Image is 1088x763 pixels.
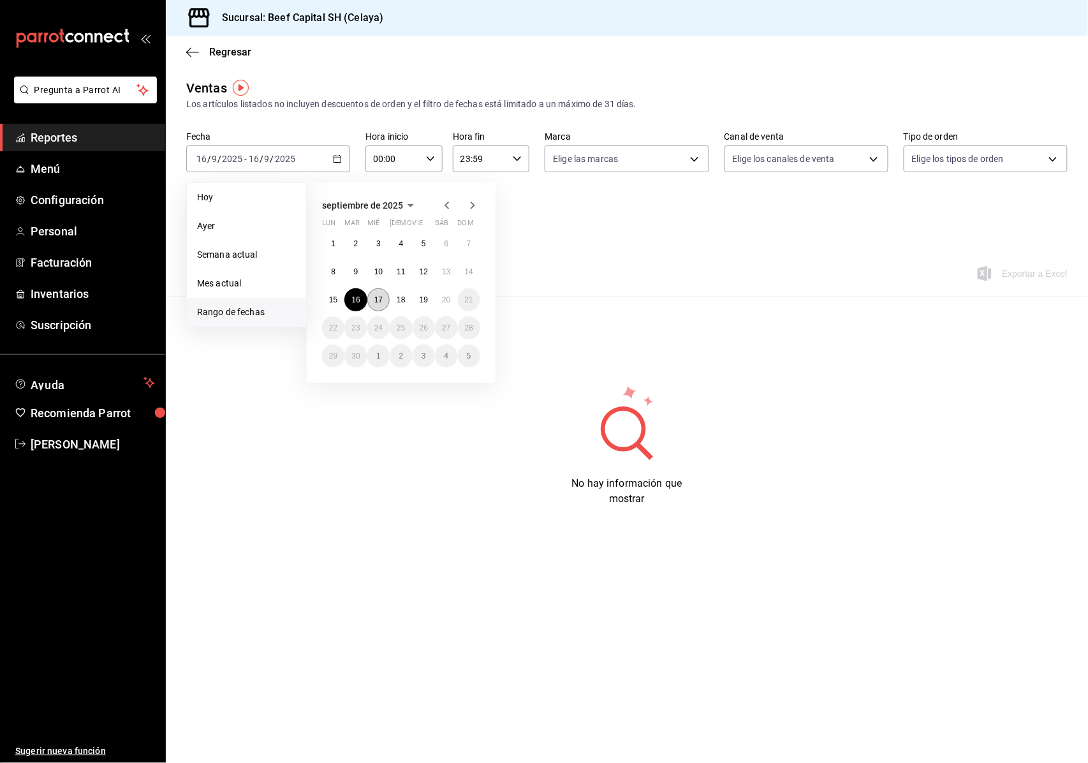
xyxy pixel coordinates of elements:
button: 20 de septiembre de 2025 [435,288,457,311]
span: Elige las marcas [553,152,618,165]
abbr: 18 de septiembre de 2025 [397,295,405,304]
button: 26 de septiembre de 2025 [413,316,435,339]
span: Configuración [31,191,155,209]
span: / [217,154,221,164]
button: 1 de octubre de 2025 [367,344,390,367]
button: open_drawer_menu [140,33,151,43]
span: [PERSON_NAME] [31,436,155,453]
button: 5 de octubre de 2025 [458,344,480,367]
label: Hora fin [453,133,530,142]
span: Sugerir nueva función [15,744,155,758]
button: 11 de septiembre de 2025 [390,260,412,283]
abbr: 8 de septiembre de 2025 [331,267,335,276]
span: Recomienda Parrot [31,404,155,422]
span: Ayer [197,219,296,233]
abbr: 24 de septiembre de 2025 [374,323,383,332]
button: 16 de septiembre de 2025 [344,288,367,311]
abbr: martes [344,219,360,232]
span: Pregunta a Parrot AI [34,84,137,97]
abbr: 4 de octubre de 2025 [444,352,448,360]
abbr: 26 de septiembre de 2025 [420,323,428,332]
button: septiembre de 2025 [322,198,418,213]
button: 2 de octubre de 2025 [390,344,412,367]
button: 5 de septiembre de 2025 [413,232,435,255]
label: Tipo de orden [904,133,1068,142]
button: 9 de septiembre de 2025 [344,260,367,283]
abbr: domingo [458,219,474,232]
input: -- [264,154,270,164]
span: / [270,154,274,164]
input: -- [248,154,260,164]
abbr: 7 de septiembre de 2025 [467,239,471,248]
abbr: 23 de septiembre de 2025 [351,323,360,332]
span: Regresar [209,46,251,58]
button: 17 de septiembre de 2025 [367,288,390,311]
button: 19 de septiembre de 2025 [413,288,435,311]
button: 3 de octubre de 2025 [413,344,435,367]
span: septiembre de 2025 [322,200,403,211]
label: Hora inicio [365,133,443,142]
button: Tooltip marker [233,80,249,96]
button: 12 de septiembre de 2025 [413,260,435,283]
abbr: 16 de septiembre de 2025 [351,295,360,304]
button: 2 de septiembre de 2025 [344,232,367,255]
span: Menú [31,160,155,177]
label: Canal de venta [724,133,888,142]
abbr: 21 de septiembre de 2025 [465,295,473,304]
abbr: lunes [322,219,335,232]
button: 21 de septiembre de 2025 [458,288,480,311]
abbr: 3 de octubre de 2025 [422,352,426,360]
button: 29 de septiembre de 2025 [322,344,344,367]
button: 4 de octubre de 2025 [435,344,457,367]
label: Fecha [186,133,350,142]
span: Ayuda [31,375,138,390]
span: Reportes [31,129,155,146]
abbr: 3 de septiembre de 2025 [376,239,381,248]
abbr: 25 de septiembre de 2025 [397,323,405,332]
span: Elige los canales de venta [733,152,835,165]
button: 14 de septiembre de 2025 [458,260,480,283]
button: 27 de septiembre de 2025 [435,316,457,339]
abbr: viernes [413,219,423,232]
abbr: 10 de septiembre de 2025 [374,267,383,276]
button: 8 de septiembre de 2025 [322,260,344,283]
abbr: miércoles [367,219,379,232]
button: 13 de septiembre de 2025 [435,260,457,283]
abbr: 9 de septiembre de 2025 [354,267,358,276]
button: 7 de septiembre de 2025 [458,232,480,255]
abbr: 4 de septiembre de 2025 [399,239,404,248]
abbr: 28 de septiembre de 2025 [465,323,473,332]
abbr: 27 de septiembre de 2025 [442,323,450,332]
button: 28 de septiembre de 2025 [458,316,480,339]
span: Elige los tipos de orden [912,152,1004,165]
abbr: 13 de septiembre de 2025 [442,267,450,276]
label: Marca [545,133,709,142]
abbr: 29 de septiembre de 2025 [329,352,337,360]
button: 23 de septiembre de 2025 [344,316,367,339]
abbr: 2 de septiembre de 2025 [354,239,358,248]
button: 3 de septiembre de 2025 [367,232,390,255]
span: - [244,154,247,164]
abbr: 19 de septiembre de 2025 [420,295,428,304]
input: -- [211,154,217,164]
span: Rango de fechas [197,306,296,319]
abbr: 14 de septiembre de 2025 [465,267,473,276]
a: Pregunta a Parrot AI [9,93,157,106]
span: Semana actual [197,248,296,262]
abbr: 20 de septiembre de 2025 [442,295,450,304]
h3: Sucursal: Beef Capital SH (Celaya) [212,10,383,26]
abbr: 5 de septiembre de 2025 [422,239,426,248]
button: 1 de septiembre de 2025 [322,232,344,255]
button: Regresar [186,46,251,58]
abbr: 1 de octubre de 2025 [376,352,381,360]
span: Suscripción [31,316,155,334]
div: Ventas [186,78,227,98]
abbr: 11 de septiembre de 2025 [397,267,405,276]
abbr: 5 de octubre de 2025 [467,352,471,360]
button: 18 de septiembre de 2025 [390,288,412,311]
abbr: 1 de septiembre de 2025 [331,239,335,248]
abbr: sábado [435,219,448,232]
button: 22 de septiembre de 2025 [322,316,344,339]
button: 15 de septiembre de 2025 [322,288,344,311]
span: / [207,154,211,164]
